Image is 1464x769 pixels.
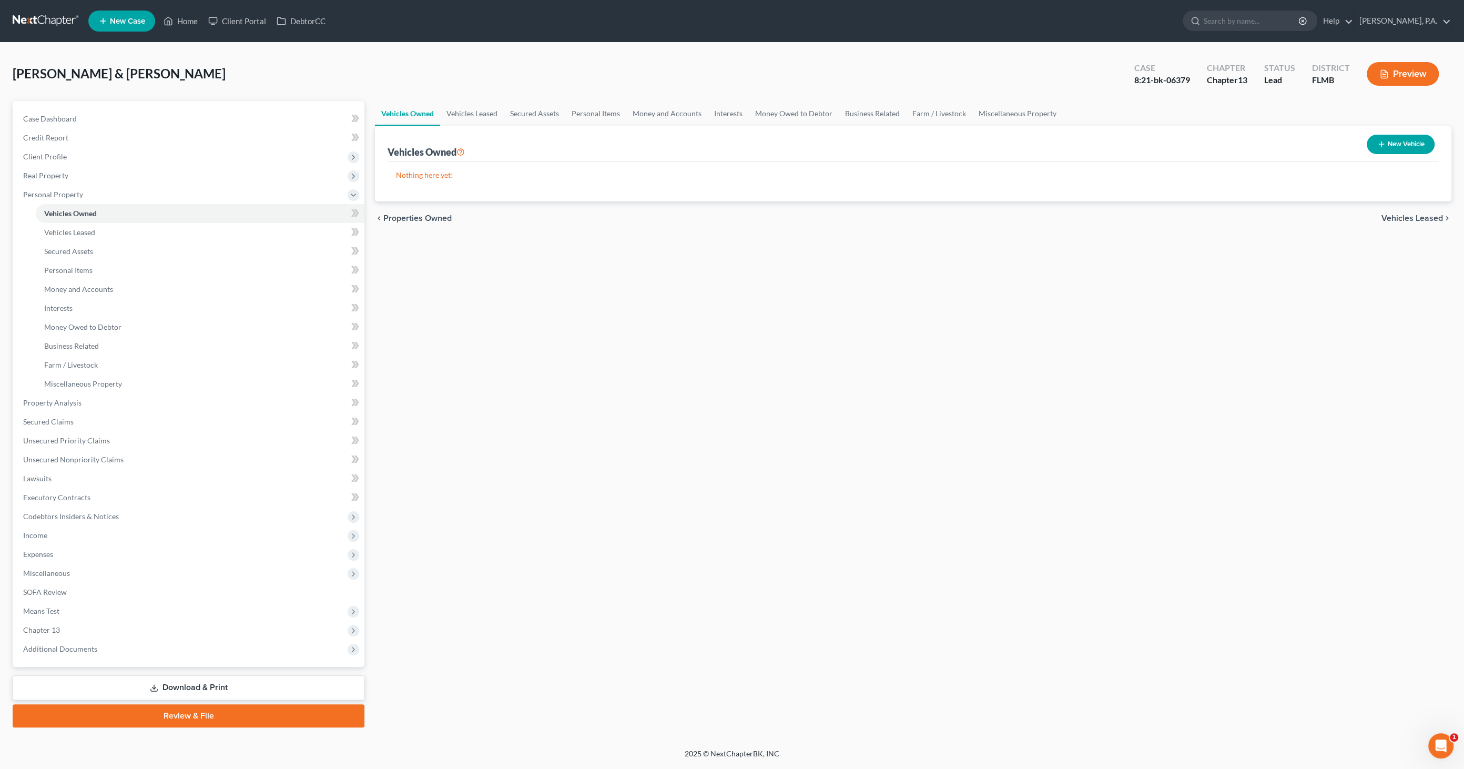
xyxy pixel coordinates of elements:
[15,431,364,450] a: Unsecured Priority Claims
[15,469,364,488] a: Lawsuits
[44,379,122,388] span: Miscellaneous Property
[15,412,364,431] a: Secured Claims
[504,101,565,126] a: Secured Assets
[15,488,364,507] a: Executory Contracts
[23,133,68,142] span: Credit Report
[396,170,1430,180] p: Nothing here yet!
[23,398,82,407] span: Property Analysis
[44,322,121,331] span: Money Owed to Debtor
[36,337,364,356] a: Business Related
[1354,12,1451,31] a: [PERSON_NAME], P.A.
[383,214,452,222] span: Properties Owned
[1312,74,1350,86] div: FLMB
[23,493,90,502] span: Executory Contracts
[23,436,110,445] span: Unsecured Priority Claims
[36,356,364,375] a: Farm / Livestock
[44,228,95,237] span: Vehicles Leased
[13,66,226,81] span: [PERSON_NAME] & [PERSON_NAME]
[44,360,98,369] span: Farm / Livestock
[1134,74,1190,86] div: 8:21-bk-06379
[23,114,77,123] span: Case Dashboard
[23,625,60,634] span: Chapter 13
[36,242,364,261] a: Secured Assets
[1264,74,1295,86] div: Lead
[36,299,364,318] a: Interests
[1238,75,1247,85] span: 13
[23,588,67,596] span: SOFA Review
[440,101,504,126] a: Vehicles Leased
[23,550,53,559] span: Expenses
[23,455,124,464] span: Unsecured Nonpriority Claims
[626,101,708,126] a: Money and Accounts
[1204,11,1300,31] input: Search by name...
[15,450,364,469] a: Unsecured Nonpriority Claims
[972,101,1063,126] a: Miscellaneous Property
[1428,733,1453,758] iframe: Intercom live chat
[1207,74,1247,86] div: Chapter
[1134,62,1190,74] div: Case
[23,512,119,521] span: Codebtors Insiders & Notices
[44,266,93,275] span: Personal Items
[23,644,97,653] span: Additional Documents
[1450,733,1458,742] span: 1
[906,101,972,126] a: Farm / Livestock
[36,223,364,242] a: Vehicles Leased
[388,146,465,158] div: Vehicles Owned
[1207,62,1247,74] div: Chapter
[36,280,364,299] a: Money and Accounts
[23,171,68,180] span: Real Property
[15,109,364,128] a: Case Dashboard
[23,531,47,540] span: Income
[839,101,906,126] a: Business Related
[375,214,383,222] i: chevron_left
[1367,62,1439,86] button: Preview
[13,675,364,700] a: Download & Print
[36,375,364,393] a: Miscellaneous Property
[23,606,59,615] span: Means Test
[23,569,70,578] span: Miscellaneous
[565,101,626,126] a: Personal Items
[36,261,364,280] a: Personal Items
[203,12,271,31] a: Client Portal
[44,247,93,256] span: Secured Assets
[23,190,83,199] span: Personal Property
[44,209,97,218] span: Vehicles Owned
[23,152,67,161] span: Client Profile
[432,748,1032,767] div: 2025 © NextChapterBK, INC
[15,128,364,147] a: Credit Report
[375,101,440,126] a: Vehicles Owned
[44,285,113,294] span: Money and Accounts
[375,214,452,222] button: chevron_left Properties Owned
[158,12,203,31] a: Home
[15,393,364,412] a: Property Analysis
[1264,62,1295,74] div: Status
[708,101,749,126] a: Interests
[36,318,364,337] a: Money Owed to Debtor
[13,704,364,727] a: Review & File
[1381,214,1451,222] button: Vehicles Leased chevron_right
[1381,214,1443,222] span: Vehicles Leased
[1318,12,1353,31] a: Help
[110,17,145,25] span: New Case
[15,583,364,602] a: SOFA Review
[1443,214,1451,222] i: chevron_right
[1367,135,1435,154] button: New Vehicle
[1312,62,1350,74] div: District
[44,303,73,312] span: Interests
[36,204,364,223] a: Vehicles Owned
[271,12,331,31] a: DebtorCC
[23,417,74,426] span: Secured Claims
[23,474,52,483] span: Lawsuits
[749,101,839,126] a: Money Owed to Debtor
[44,341,99,350] span: Business Related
